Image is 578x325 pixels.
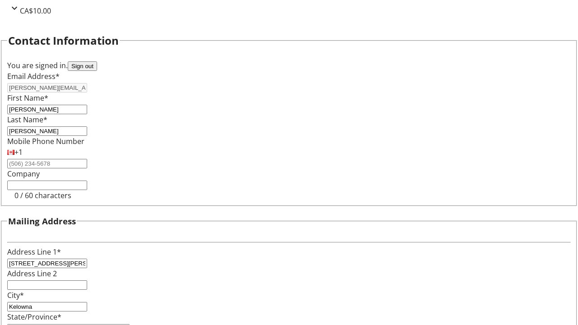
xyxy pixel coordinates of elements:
[7,290,24,300] label: City*
[68,61,97,71] button: Sign out
[7,136,84,146] label: Mobile Phone Number
[14,190,71,200] tr-character-limit: 0 / 60 characters
[7,115,47,125] label: Last Name*
[7,247,61,257] label: Address Line 1*
[7,169,40,179] label: Company
[8,32,119,49] h2: Contact Information
[7,93,48,103] label: First Name*
[7,259,87,268] input: Address
[7,159,87,168] input: (506) 234-5678
[7,302,87,311] input: City
[7,312,61,322] label: State/Province*
[7,71,60,81] label: Email Address*
[8,215,76,227] h3: Mailing Address
[20,6,51,16] span: CA$10.00
[7,60,571,71] div: You are signed in.
[7,269,57,279] label: Address Line 2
